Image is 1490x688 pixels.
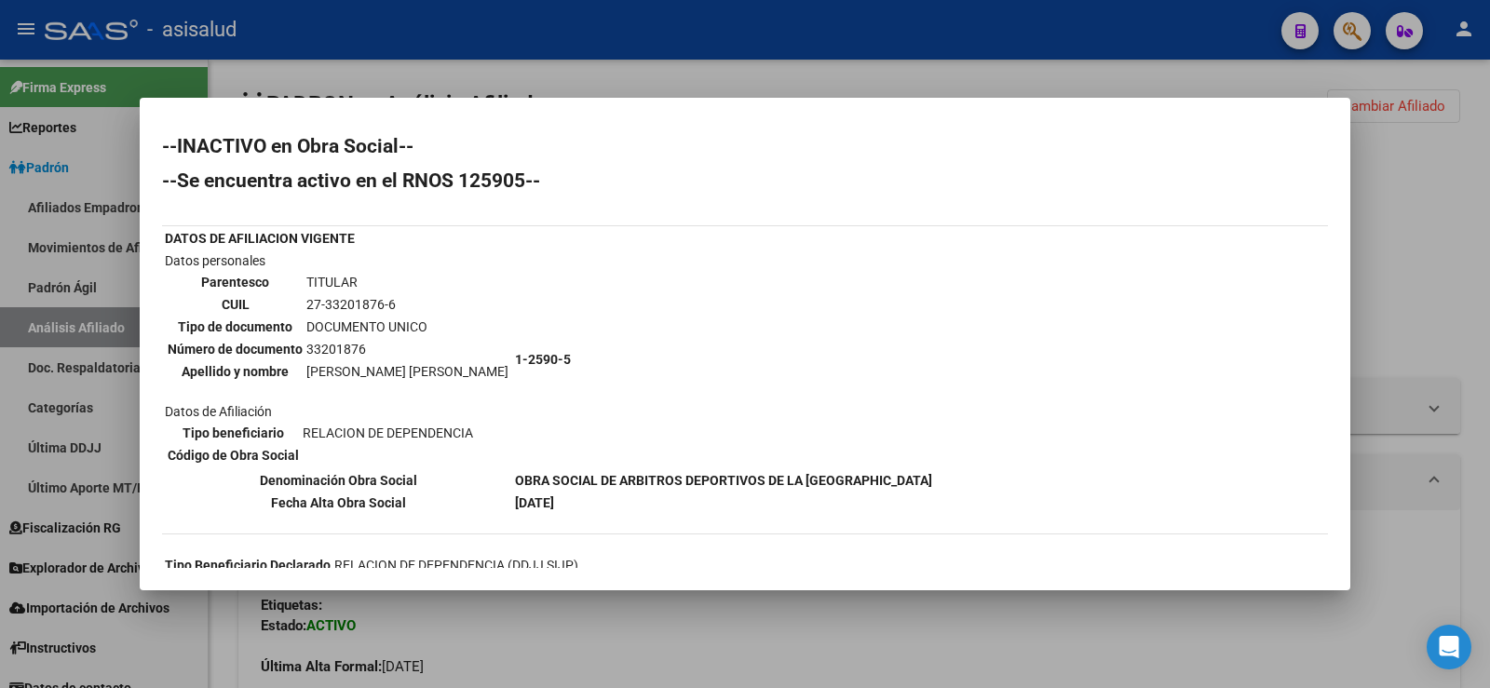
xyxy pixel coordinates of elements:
b: 1-2590-5 [515,352,571,367]
th: Denominación Obra Social [164,470,512,491]
th: Tipo de documento [167,317,304,337]
th: Tipo Beneficiario Declarado [164,555,332,575]
th: Tipo beneficiario [167,423,300,443]
th: CUIL [167,294,304,315]
div: Open Intercom Messenger [1427,625,1471,669]
td: RELACION DE DEPENDENCIA [302,423,474,443]
td: TITULAR [305,272,509,292]
td: Datos personales Datos de Afiliación [164,250,512,468]
h2: --Se encuentra activo en el RNOS 125905-- [162,171,1328,190]
td: [PERSON_NAME] [PERSON_NAME] [305,361,509,382]
th: Apellido y nombre [167,361,304,382]
th: Fecha Alta Obra Social [164,492,512,513]
th: Código de Obra Social [167,445,300,465]
th: Parentesco [167,272,304,292]
td: 33201876 [305,339,509,359]
b: [DATE] [515,495,554,510]
td: 27-33201876-6 [305,294,509,315]
b: OBRA SOCIAL DE ARBITROS DEPORTIVOS DE LA [GEOGRAPHIC_DATA] [515,473,932,488]
b: DATOS DE AFILIACION VIGENTE [165,231,355,246]
h2: --INACTIVO en Obra Social-- [162,137,1328,155]
td: RELACION DE DEPENDENCIA (DDJJ SIJP) [333,555,579,575]
td: DOCUMENTO UNICO [305,317,509,337]
th: Número de documento [167,339,304,359]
